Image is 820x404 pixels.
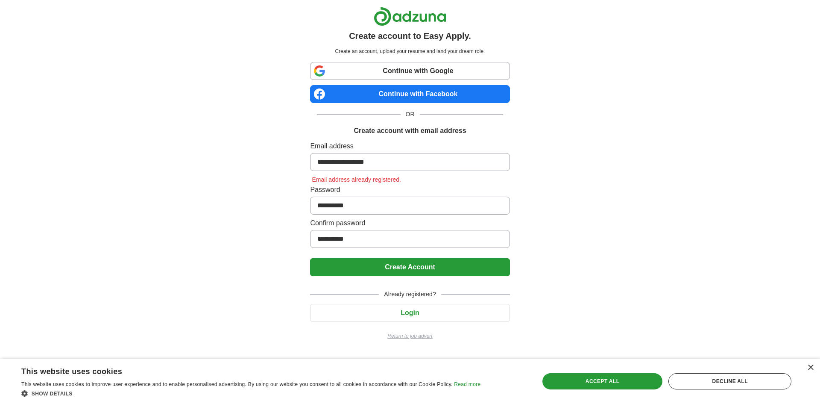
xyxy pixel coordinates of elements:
[542,373,663,389] div: Accept all
[807,365,814,371] div: Close
[32,391,73,397] span: Show details
[310,304,510,322] button: Login
[310,62,510,80] a: Continue with Google
[668,373,791,389] div: Decline all
[354,126,466,136] h1: Create account with email address
[21,381,453,387] span: This website uses cookies to improve user experience and to enable personalised advertising. By u...
[21,364,459,377] div: This website uses cookies
[401,110,420,119] span: OR
[374,7,446,26] img: Adzuna logo
[310,332,510,340] a: Return to job advert
[310,85,510,103] a: Continue with Facebook
[310,309,510,316] a: Login
[310,141,510,151] label: Email address
[349,29,471,42] h1: Create account to Easy Apply.
[310,218,510,228] label: Confirm password
[312,47,508,55] p: Create an account, upload your resume and land your dream role.
[310,176,403,183] span: Email address already registered.
[310,258,510,276] button: Create Account
[454,381,480,387] a: Read more, opens a new window
[379,290,441,299] span: Already registered?
[310,185,510,195] label: Password
[21,389,480,398] div: Show details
